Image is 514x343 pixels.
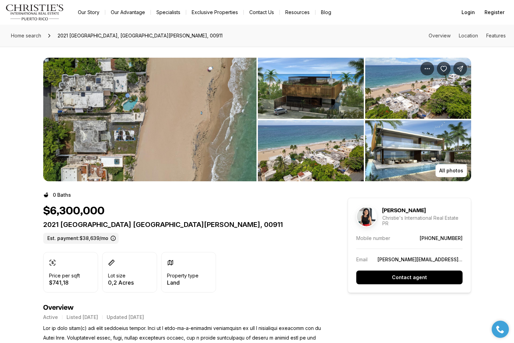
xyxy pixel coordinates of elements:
[315,8,337,17] a: Blog
[43,58,471,181] div: Listing Photos
[43,58,256,181] li: 1 of 6
[486,33,506,38] a: Skip to: Features
[186,8,243,17] a: Exclusive Properties
[382,207,426,214] h5: [PERSON_NAME]
[43,58,256,181] button: View image gallery
[53,192,71,198] p: 0 Baths
[5,4,64,21] img: logo
[485,10,504,15] span: Register
[43,220,323,229] p: 2021 [GEOGRAPHIC_DATA] [GEOGRAPHIC_DATA][PERSON_NAME], 00911
[365,58,471,119] button: View image gallery
[108,273,125,278] p: Lot size
[453,62,467,76] button: Share Property: 2021 CALLE ITALIA
[356,271,463,284] button: Contact agent
[43,304,323,312] h4: Overview
[365,120,471,181] button: View image gallery
[435,164,467,177] button: All photos
[43,205,105,218] h1: $6,300,000
[356,256,368,262] p: Email
[392,275,427,280] p: Contact agent
[462,10,475,15] span: Login
[480,5,509,19] button: Register
[167,280,199,285] p: Land
[49,280,80,285] p: $741,18
[108,280,134,285] p: 0,2 Acres
[429,33,506,38] nav: Page section menu
[280,8,315,17] a: Resources
[67,315,98,320] p: Listed [DATE]
[258,120,364,181] button: View image gallery
[382,215,463,226] p: Christie's International Real Estate PR
[378,256,498,262] a: [PERSON_NAME][EMAIL_ADDRESS][DOMAIN_NAME]
[72,8,105,17] a: Our Story
[43,233,119,244] label: Est. payment: $38,639/mo
[244,8,279,17] button: Contact Us
[43,315,58,320] p: Active
[167,273,199,278] p: Property type
[457,5,479,19] button: Login
[439,168,463,173] p: All photos
[55,30,225,41] span: 2021 [GEOGRAPHIC_DATA], [GEOGRAPHIC_DATA][PERSON_NAME], 00911
[151,8,186,17] a: Specialists
[420,235,463,241] a: [PHONE_NUMBER]
[429,33,451,38] a: Skip to: Overview
[107,315,144,320] p: Updated [DATE]
[356,235,390,241] p: Mobile number
[459,33,478,38] a: Skip to: Location
[258,58,364,119] button: View image gallery
[105,8,151,17] a: Our Advantage
[8,30,44,41] a: Home search
[49,273,80,278] p: Price per sqft
[420,62,434,76] button: Property options
[11,33,41,38] span: Home search
[437,62,451,76] button: Save Property: 2021 CALLE ITALIA
[258,58,471,181] li: 2 of 6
